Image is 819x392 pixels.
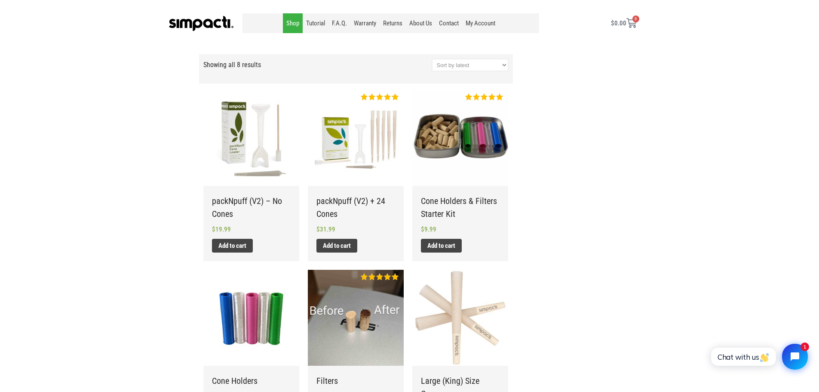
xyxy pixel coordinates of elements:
[412,90,508,186] img: Cone Holders & Filters Starter Kit
[316,90,395,235] a: packNpuff (V2) + 24 Cones packNpuff (V2) + 24 ConesRated 5.00 out of 5 $31.99
[465,93,504,100] div: Rated 5.00 out of 5
[212,374,291,387] h2: Cone Holders
[421,90,500,235] a: Cone Holders & Filters Starter Kit Cone Holders & Filters Starter KitRated 5.00 out of 5 $9.99
[212,194,291,220] h2: packNpuff (V2) – No Cones
[361,93,399,100] div: Rated 5.00 out of 5
[316,194,395,220] h2: packNpuff (V2) + 24 Cones
[212,90,291,235] a: packNpuff (V2) - No Cones packNpuff (V2) – No Cones $19.99
[350,13,380,33] a: Warranty
[421,225,424,233] span: $
[316,239,357,253] a: Add to cart: “packNpuff (V2) + 24 Cones”
[632,15,639,22] span: 0
[308,90,404,186] img: packNpuff (V2) + 24 Cones
[462,13,499,33] a: My Account
[412,270,508,366] img: Large (King) Size Cones
[308,270,404,366] img: Filters
[361,93,399,100] span: Rated out of 5
[421,225,436,233] bdi: 9.99
[203,270,299,366] img: Cone Holders
[406,13,436,33] a: About Us
[421,239,462,253] a: Add to cart: “Cone Holders & Filters Starter Kit”
[380,13,406,33] a: Returns
[436,13,462,33] a: Contact
[212,225,231,233] bdi: 19.99
[316,374,395,387] h2: Filters
[361,273,399,280] span: Rated out of 5
[361,273,399,280] div: Rated 5.00 out of 5
[316,225,335,233] bdi: 31.99
[283,13,303,33] a: Shop
[303,13,328,33] a: Tutorial
[465,93,504,100] span: Rated out of 5
[611,19,614,27] span: $
[212,239,253,253] a: Add to cart: “packNpuff (V2) - No Cones”
[203,90,299,186] img: packNpuff (V2) - No Cones
[203,59,261,71] p: Showing all 8 results
[611,19,626,27] bdi: 0.00
[316,225,320,233] span: $
[421,194,500,220] h2: Cone Holders & Filters Starter Kit
[328,13,350,33] a: F.A.Q.
[702,336,815,377] iframe: Tidio Chat
[601,13,647,34] a: $0.00 0
[432,59,509,71] select: Shop order
[212,225,215,233] span: $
